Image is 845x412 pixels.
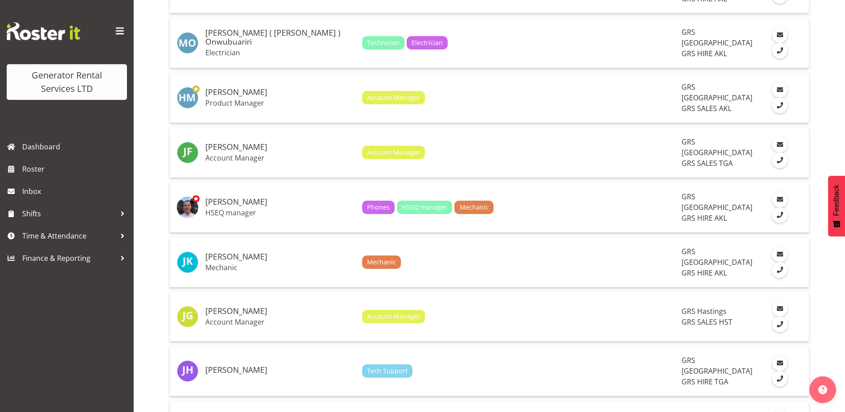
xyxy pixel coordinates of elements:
span: Roster [22,162,129,176]
span: GRS Hastings [682,306,727,316]
a: Email Employee [772,247,788,262]
h5: [PERSON_NAME] [205,198,355,206]
a: Email Employee [772,82,788,98]
h5: [PERSON_NAME] [205,143,355,152]
span: GRS [GEOGRAPHIC_DATA] [682,137,752,157]
span: GRS [GEOGRAPHIC_DATA] [682,247,752,267]
h5: [PERSON_NAME] ( [PERSON_NAME] ) Onwubuariri [205,29,355,46]
a: Email Employee [772,301,788,317]
img: james-hilhorst5206.jpg [177,360,198,382]
a: Call Employee [772,98,788,113]
a: Email Employee [772,27,788,43]
span: GRS HIRE AKL [682,268,727,278]
span: Dashboard [22,140,129,153]
span: Technician [367,38,400,48]
span: Tech Support [367,366,408,376]
span: Inbox [22,185,129,198]
h5: [PERSON_NAME] [205,252,355,261]
a: Call Employee [772,43,788,58]
img: james-goodin10393.jpg [177,306,198,327]
span: GRS [GEOGRAPHIC_DATA] [682,192,752,212]
img: jack-ford10538.jpg [177,142,198,163]
span: Account Manager [367,312,420,321]
span: GRS SALES AKL [682,103,731,113]
a: Call Employee [772,262,788,278]
span: HSEQ manager [402,202,447,212]
a: Email Employee [772,137,788,152]
span: Account Manager [367,93,420,103]
a: Call Employee [772,152,788,168]
p: HSEQ manager [205,208,355,217]
span: Phones [367,202,390,212]
p: Product Manager [205,99,355,107]
p: Mechanic [205,263,355,272]
span: Mechanic [367,257,396,267]
p: Account Manager [205,317,355,326]
img: hamish-macmillan5546.jpg [177,87,198,108]
span: Time & Attendance [22,229,116,243]
h5: [PERSON_NAME] [205,307,355,316]
span: GRS HIRE AKL [682,213,727,223]
span: Finance & Reporting [22,251,116,265]
span: Mechanic [460,202,489,212]
span: GRS [GEOGRAPHIC_DATA] [682,27,752,48]
span: Feedback [833,185,841,216]
span: GRS SALES TGA [682,158,733,168]
span: GRS HIRE AKL [682,49,727,58]
span: GRS HIRE TGA [682,377,728,387]
span: GRS [GEOGRAPHIC_DATA] [682,355,752,376]
p: Account Manager [205,153,355,162]
img: jacques-engelbrecht1e891c9ce5a0e1434353ba6e107c632d.png [177,197,198,218]
span: Electrician [412,38,443,48]
a: Call Employee [772,371,788,387]
a: Email Employee [772,355,788,371]
div: Generator Rental Services LTD [16,69,118,95]
a: Call Employee [772,207,788,223]
p: Electrician [205,48,355,57]
img: help-xxl-2.png [818,385,827,394]
img: Rosterit website logo [7,22,80,40]
span: Account Manager [367,148,420,157]
span: GRS SALES HST [682,317,732,327]
a: Email Employee [772,192,788,207]
button: Feedback - Show survey [828,176,845,236]
a: Call Employee [772,317,788,332]
img: james-kim10446.jpg [177,251,198,273]
img: manny-onwubuariri174.jpg [177,32,198,54]
span: Shifts [22,207,116,220]
h5: [PERSON_NAME] [205,366,355,375]
h5: [PERSON_NAME] [205,88,355,97]
span: GRS [GEOGRAPHIC_DATA] [682,82,752,103]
